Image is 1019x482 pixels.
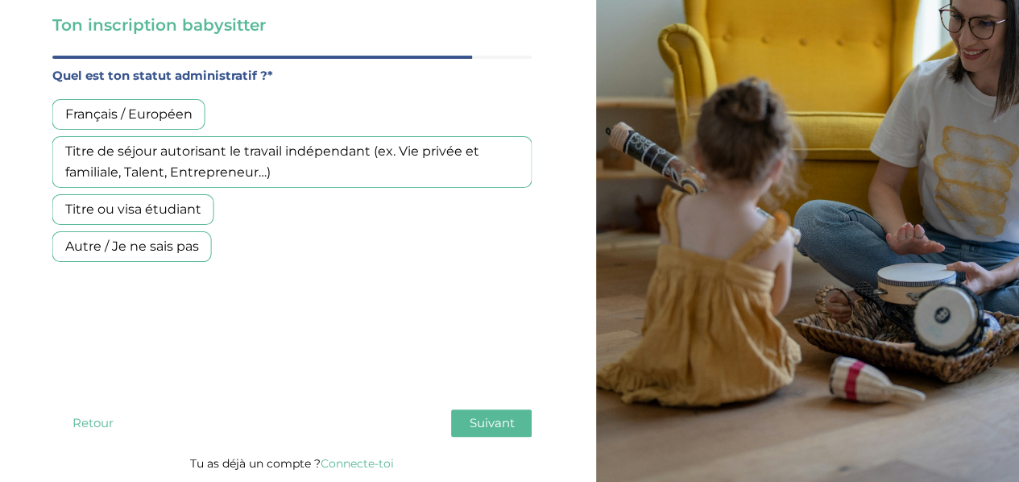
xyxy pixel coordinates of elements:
label: Quel est ton statut administratif ?* [52,65,532,86]
p: Tu as déjà un compte ? [52,453,532,474]
button: Suivant [451,409,532,437]
span: Suivant [469,415,514,430]
div: Autre / Je ne sais pas [52,231,212,262]
h3: Ton inscription babysitter [52,14,532,36]
div: Français / Européen [52,99,205,130]
a: Connecte-toi [321,456,394,471]
div: Titre ou visa étudiant [52,194,214,225]
button: Retour [52,409,133,437]
div: Titre de séjour autorisant le travail indépendant (ex. Vie privée et familiale, Talent, Entrepren... [52,136,532,188]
